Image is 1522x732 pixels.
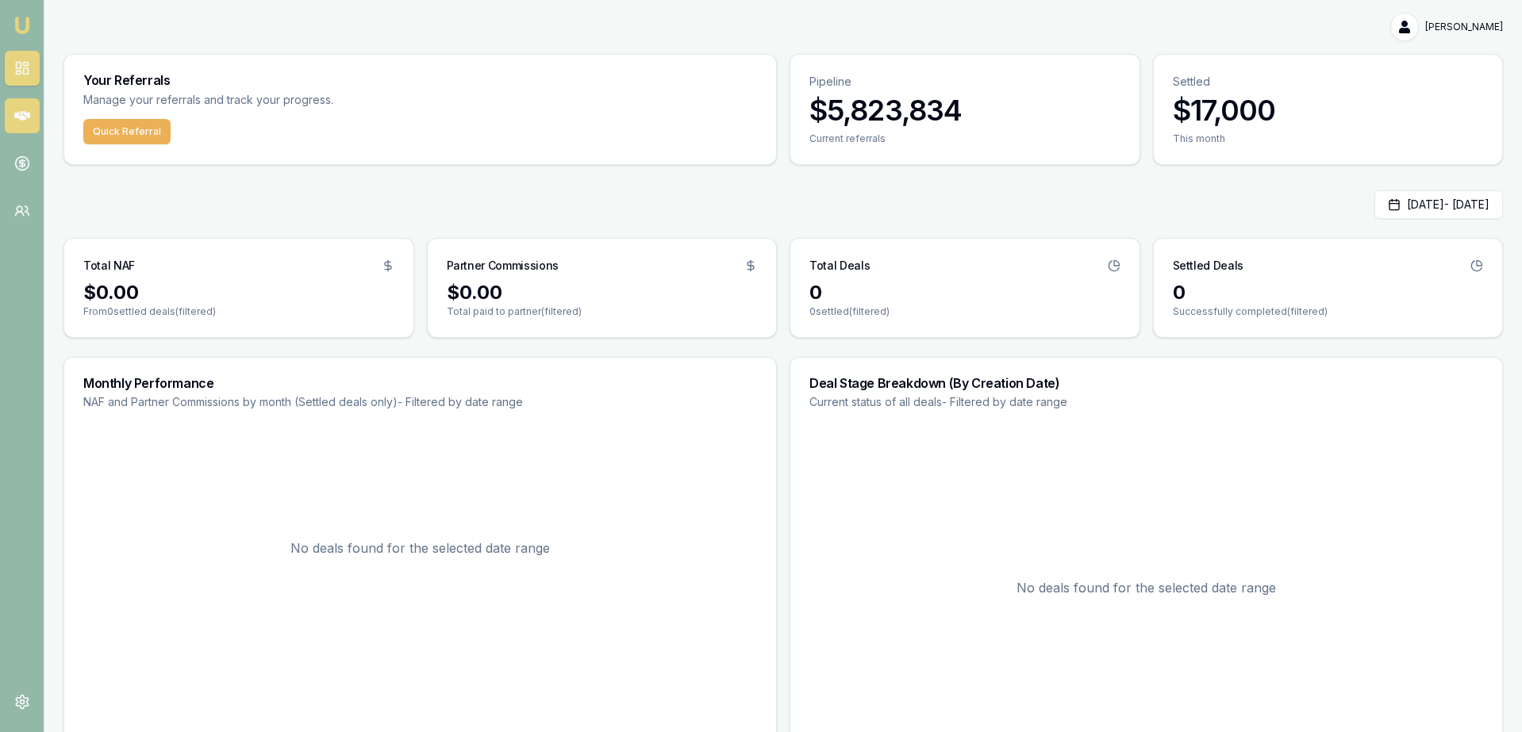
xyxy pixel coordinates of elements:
div: Current referrals [809,132,1120,145]
div: This month [1173,132,1484,145]
p: Total paid to partner (filtered) [447,305,758,318]
img: emu-icon-u.png [13,16,32,35]
div: No deals found for the selected date range [83,429,757,667]
p: Manage your referrals and track your progress. [83,91,490,109]
button: [DATE]- [DATE] [1374,190,1503,219]
h3: Settled Deals [1173,258,1243,274]
div: 0 [809,280,1120,305]
p: Current status of all deals - Filtered by date range [809,394,1483,410]
span: [PERSON_NAME] [1425,21,1503,33]
h3: Monthly Performance [83,377,757,389]
button: Quick Referral [83,119,171,144]
p: Successfully completed (filtered) [1173,305,1484,318]
p: Settled [1173,74,1484,90]
h3: Deal Stage Breakdown (By Creation Date) [809,377,1483,389]
h3: Your Referrals [83,74,757,86]
p: NAF and Partner Commissions by month (Settled deals only) - Filtered by date range [83,394,757,410]
h3: $5,823,834 [809,94,1120,126]
h3: Total Deals [809,258,870,274]
p: Pipeline [809,74,1120,90]
div: $0.00 [447,280,758,305]
h3: Total NAF [83,258,135,274]
h3: $17,000 [1173,94,1484,126]
h3: Partner Commissions [447,258,559,274]
p: From 0 settled deals (filtered) [83,305,394,318]
div: $0.00 [83,280,394,305]
p: 0 settled (filtered) [809,305,1120,318]
div: 0 [1173,280,1484,305]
